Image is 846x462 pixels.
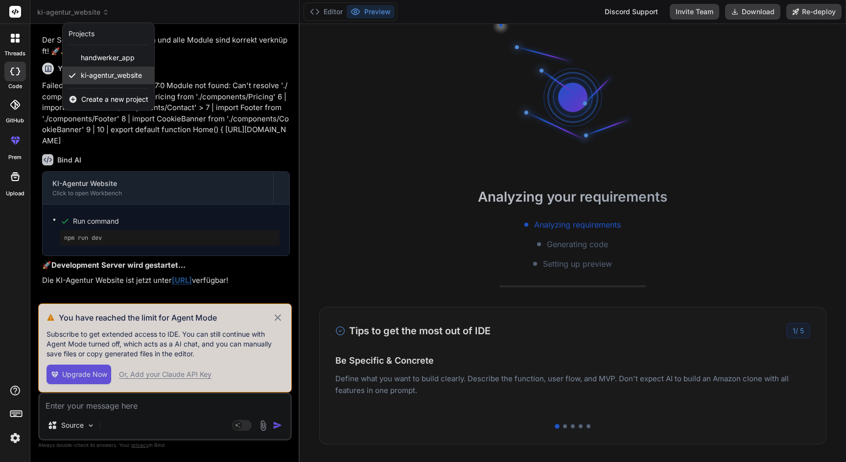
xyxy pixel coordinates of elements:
[8,153,22,162] label: prem
[6,116,24,125] label: GitHub
[7,430,23,446] img: settings
[4,49,25,58] label: threads
[81,94,148,104] span: Create a new project
[8,82,22,91] label: code
[81,70,142,80] span: ki-agentur_website
[6,189,24,198] label: Upload
[81,53,135,63] span: handwerker_app
[69,29,94,39] div: Projects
